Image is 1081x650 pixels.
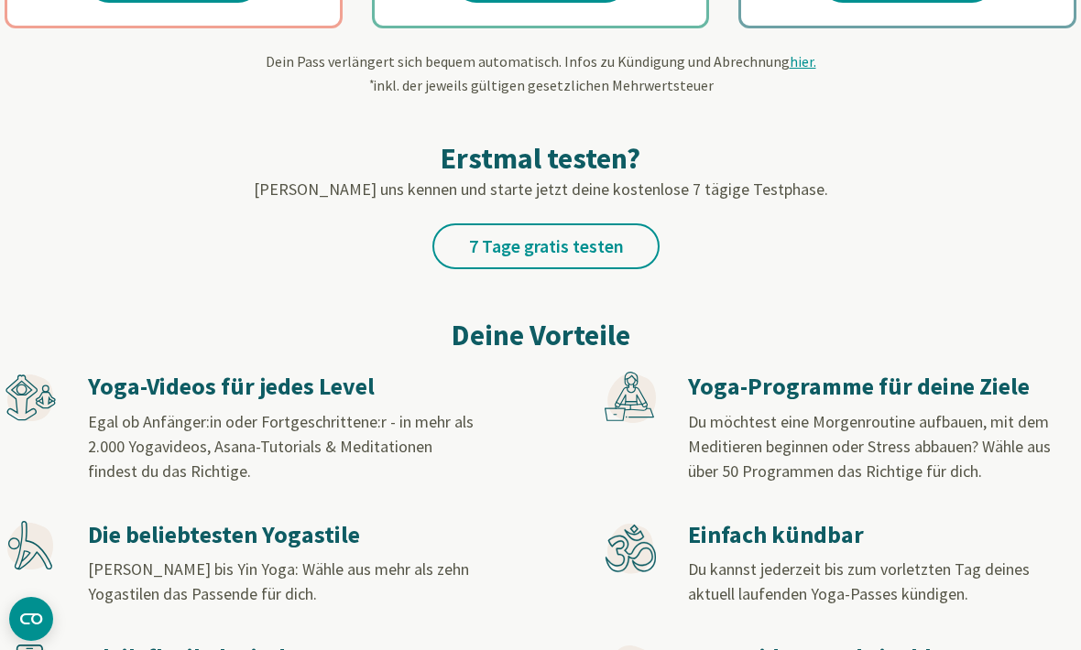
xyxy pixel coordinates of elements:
[688,520,1075,550] h3: Einfach kündbar
[688,411,1051,482] span: Du möchtest eine Morgenroutine aufbauen, mit dem Meditieren beginnen oder Stress abbauen? Wähle a...
[790,52,816,70] span: hier.
[688,558,1030,604] span: Du kannst jederzeit bis zum vorletzten Tag deines aktuell laufenden Yoga-Passes kündigen.
[5,313,1076,357] h2: Deine Vorteile
[432,223,660,269] a: 7 Tage gratis testen
[88,372,475,402] h3: Yoga-Videos für jedes Level
[367,76,714,94] span: inkl. der jeweils gültigen gesetzlichen Mehrwertsteuer
[5,50,1076,96] div: Dein Pass verlängert sich bequem automatisch. Infos zu Kündigung und Abrechnung
[5,177,1076,201] p: [PERSON_NAME] uns kennen und starte jetzt deine kostenlose 7 tägige Testphase.
[88,558,469,604] span: [PERSON_NAME] bis Yin Yoga: Wähle aus mehr als zehn Yogastilen das Passende für dich.
[688,372,1075,402] h3: Yoga-Programme für deine Ziele
[5,140,1076,177] h2: Erstmal testen?
[88,411,474,482] span: Egal ob Anfänger:in oder Fortgeschrittene:r - in mehr als 2.000 Yogavideos, Asana-Tutorials & Med...
[9,597,53,641] button: CMP-Widget öffnen
[88,520,475,550] h3: Die beliebtesten Yogastile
